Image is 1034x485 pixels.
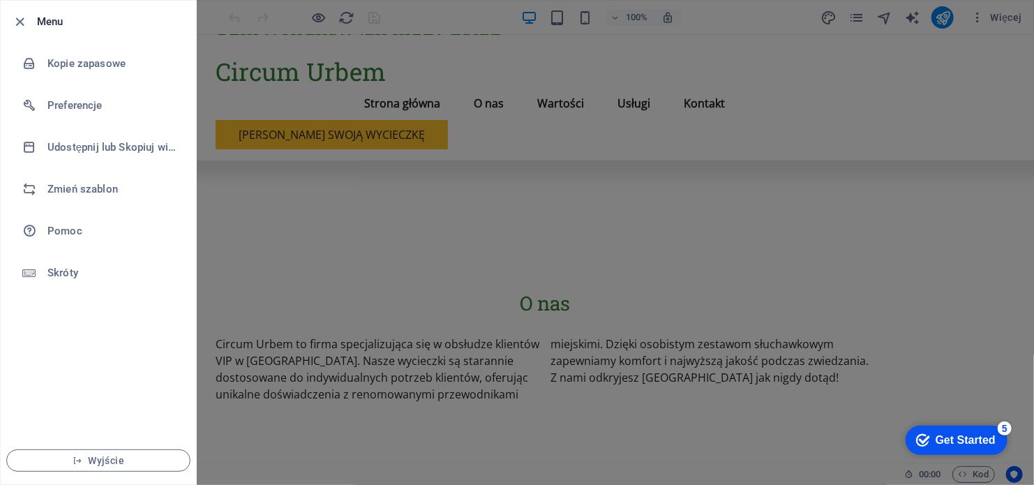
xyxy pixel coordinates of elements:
[1,210,196,252] a: Pomoc
[47,97,177,114] h6: Preferencje
[47,55,177,72] h6: Kopie zapasowe
[47,264,177,281] h6: Skróty
[18,455,179,466] span: Wyjście
[6,449,190,472] button: Wyjście
[41,15,101,28] div: Get Started
[47,181,177,197] h6: Zmień szablon
[103,3,117,17] div: 5
[47,139,177,156] h6: Udostępnij lub Skopiuj witrynę
[11,7,113,36] div: Get Started 5 items remaining, 0% complete
[37,13,185,30] h6: Menu
[47,223,177,239] h6: Pomoc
